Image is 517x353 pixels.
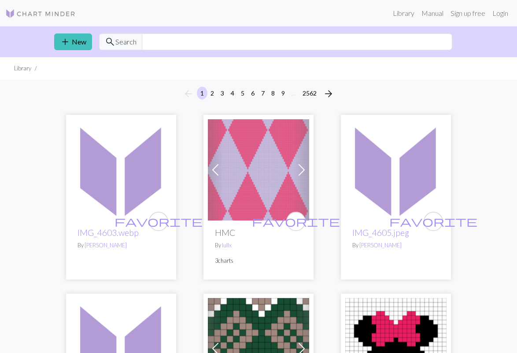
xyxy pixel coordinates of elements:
[207,87,218,99] button: 2
[299,87,320,99] button: 2562
[5,8,76,19] img: Logo
[389,213,477,230] i: favourite
[268,87,278,99] button: 8
[114,213,203,230] i: favourite
[447,4,489,22] a: Sign up free
[258,87,268,99] button: 7
[489,4,512,22] a: Login
[208,165,309,173] a: HMC
[70,343,172,352] a: Lazarus2
[286,212,306,231] button: favourite
[70,119,172,221] img: IMG_4603.webp
[85,242,127,249] a: [PERSON_NAME]
[222,242,232,249] a: lullx
[352,228,409,238] a: IMG_4605.jpeg
[54,33,92,50] a: New
[278,87,288,99] button: 9
[105,36,115,48] span: search
[247,87,258,99] button: 6
[217,87,228,99] button: 3
[208,119,309,221] img: HMC
[252,214,340,228] span: favorite
[115,37,137,47] span: Search
[237,87,248,99] button: 5
[114,214,203,228] span: favorite
[345,343,447,352] a: Copy of minnie
[215,257,302,265] p: 3 charts
[418,4,447,22] a: Manual
[78,228,139,238] a: IMG_4603.webp
[208,343,309,352] a: Sweater
[227,87,238,99] button: 4
[252,213,340,230] i: favourite
[78,241,165,250] p: By
[60,36,70,48] span: add
[320,87,337,101] button: Next
[70,165,172,173] a: IMG_4603.webp
[389,214,477,228] span: favorite
[14,64,31,73] li: Library
[323,88,334,99] i: Next
[215,241,302,250] p: By
[352,241,439,250] p: By
[323,88,334,100] span: arrow_forward
[345,165,447,173] a: IMG_4605.jpeg
[180,87,337,101] nav: Page navigation
[197,87,207,99] button: 1
[215,228,302,238] h2: HMC
[389,4,418,22] a: Library
[359,242,402,249] a: [PERSON_NAME]
[424,212,443,231] button: favourite
[345,119,447,221] img: IMG_4605.jpeg
[149,212,168,231] button: favourite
